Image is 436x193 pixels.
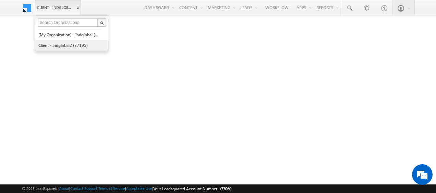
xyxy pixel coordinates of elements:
a: Terms of Service [98,186,125,191]
a: About [59,186,69,191]
span: 77060 [221,186,231,191]
div: Chat with us now [36,36,115,45]
a: Acceptable Use [126,186,152,191]
a: Client - indglobal2 (77195) [38,40,101,51]
a: (My Organization) - indglobal (48060) [38,29,101,40]
img: Search [100,21,104,25]
img: d_60004797649_company_0_60004797649 [12,36,29,45]
span: © 2025 LeadSquared | | | | | [22,185,231,192]
div: Minimize live chat window [112,3,129,20]
span: Your Leadsquared Account Number is [153,186,231,191]
a: Contact Support [70,186,97,191]
textarea: Type your message and hit 'Enter' [9,63,125,142]
span: Client - indglobal1 (77060) [37,4,73,11]
input: Search Organizations [38,18,98,27]
em: Start Chat [93,148,124,157]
